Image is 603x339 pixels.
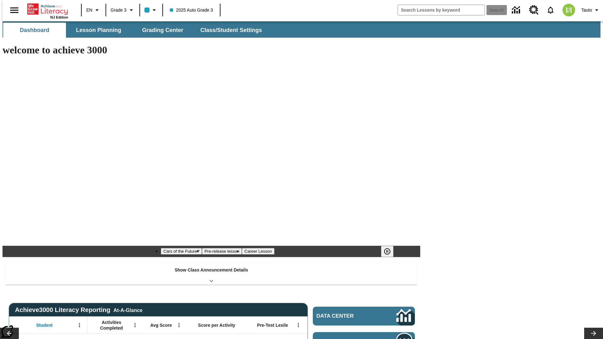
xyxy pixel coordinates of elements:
button: Select a new avatar [559,2,579,18]
span: Score per Activity [198,322,236,328]
button: Pause [381,246,394,257]
button: Open side menu [5,1,24,19]
h1: welcome to achieve 3000 [3,44,420,56]
button: Open Menu [130,320,140,330]
span: Data Center [317,313,375,319]
a: Data Center [313,307,415,326]
button: Slide 3 Career Lesson [242,248,274,255]
button: Class/Student Settings [195,23,267,38]
button: Open Menu [294,320,303,330]
a: Notifications [542,2,559,18]
span: Achieve3000 Literacy Reporting [15,306,143,314]
span: Pre-Test Lexile [257,322,288,328]
div: At-A-Glance [113,306,142,313]
button: Lesson Planning [67,23,130,38]
div: Show Class Announcement Details [6,263,417,285]
a: Home [27,3,68,15]
span: Avg Score [150,322,172,328]
button: Open Menu [75,320,84,330]
div: Pause [381,246,400,257]
span: Activities Completed [91,320,132,331]
span: Grade 3 [111,7,127,13]
button: Profile/Settings [579,4,603,16]
button: Language: EN, Select a language [84,4,104,16]
a: Data Center [508,2,525,19]
span: Tauto [581,7,592,13]
span: EN [86,7,92,13]
a: Resource Center, Will open in new tab [525,2,542,19]
div: SubNavbar [3,23,268,38]
span: 2025 Auto Grade 3 [170,7,213,13]
button: Grading Center [131,23,194,38]
span: Student [36,322,52,328]
button: Grade: Grade 3, Select a grade [108,4,138,16]
input: search field [398,5,485,15]
button: Dashboard [3,23,66,38]
button: Slide 2 Pre-release lesson [202,248,242,255]
div: SubNavbar [3,21,600,38]
button: Open Menu [174,320,184,330]
button: Lesson carousel, Next [584,328,603,339]
div: Home [27,2,68,19]
img: avatar image [562,4,575,16]
button: Slide 1 Cars of the Future? [161,248,202,255]
button: Class color is light blue. Change class color [142,4,160,16]
p: Show Class Announcement Details [175,267,248,273]
span: NJ Edition [50,15,68,19]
